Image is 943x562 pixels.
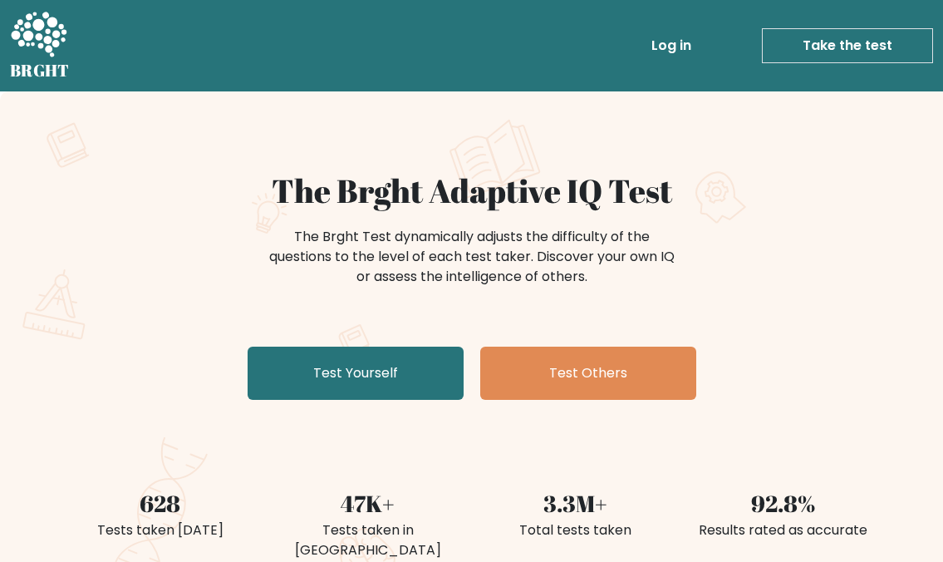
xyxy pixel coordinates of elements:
div: Total tests taken [482,520,670,540]
div: Results rated as accurate [690,520,877,540]
a: Take the test [762,28,933,63]
div: 628 [66,486,254,520]
h1: The Brght Adaptive IQ Test [66,171,877,210]
h5: BRGHT [10,61,70,81]
div: 3.3M+ [482,486,670,520]
div: Tests taken in [GEOGRAPHIC_DATA] [274,520,462,560]
a: Log in [645,29,698,62]
div: 92.8% [690,486,877,520]
a: BRGHT [10,7,70,85]
div: Tests taken [DATE] [66,520,254,540]
a: Test Others [480,347,696,400]
div: 47K+ [274,486,462,520]
a: Test Yourself [248,347,464,400]
div: The Brght Test dynamically adjusts the difficulty of the questions to the level of each test take... [264,227,680,287]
